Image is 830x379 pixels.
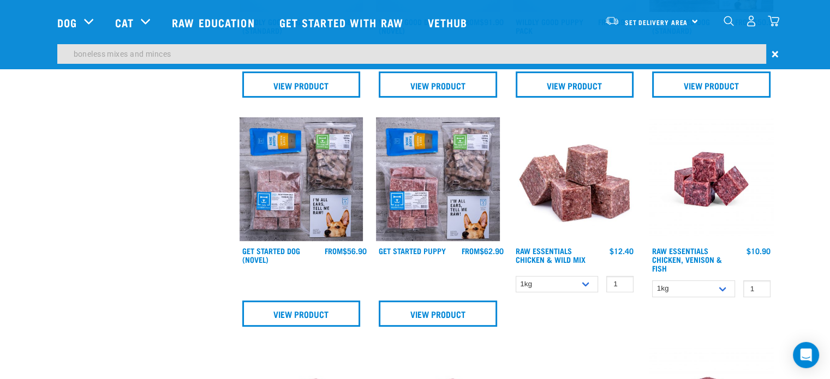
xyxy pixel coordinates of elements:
div: $10.90 [747,246,771,255]
a: Cat [115,14,134,31]
a: Get Started Dog (Novel) [242,249,300,261]
input: Search... [57,44,766,64]
img: home-icon-1@2x.png [724,16,734,26]
a: Raw Essentials Chicken & Wild Mix [516,249,586,261]
span: FROM [462,249,480,252]
img: Chicken Venison mix 1655 [649,117,773,241]
input: 1 [606,276,634,293]
div: $56.90 [325,246,367,255]
span: FROM [325,249,343,252]
div: $12.40 [610,246,634,255]
input: 1 [743,280,771,297]
span: × [772,44,779,64]
a: Get Started Puppy [379,249,446,252]
img: user.png [745,15,757,27]
a: View Product [242,300,361,327]
img: van-moving.png [605,16,619,26]
img: NPS Puppy Update [376,117,500,241]
img: home-icon@2x.png [768,15,779,27]
div: Open Intercom Messenger [793,342,819,368]
a: View Product [242,71,361,98]
a: View Product [516,71,634,98]
a: Raw Education [161,1,268,44]
a: Raw Essentials Chicken, Venison & Fish [652,249,722,270]
a: Get started with Raw [268,1,417,44]
a: Vethub [417,1,481,44]
a: View Product [652,71,771,98]
div: $62.90 [462,246,504,255]
img: NSP Dog Novel Update [240,117,363,241]
span: Set Delivery Area [625,20,688,24]
img: Pile Of Cubed Chicken Wild Meat Mix [513,117,637,241]
a: View Product [379,300,497,327]
a: Dog [57,14,77,31]
a: View Product [379,71,497,98]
